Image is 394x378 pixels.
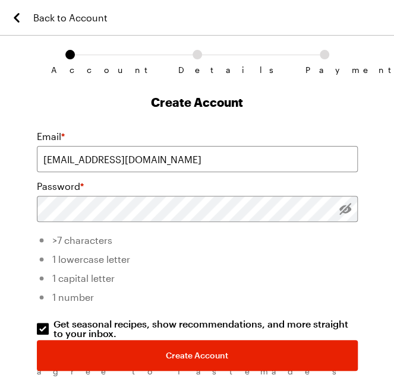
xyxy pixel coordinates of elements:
ol: Subscription checkout form navigation [37,50,358,65]
span: Account [51,65,89,75]
span: 1 lowercase letter [52,253,130,265]
button: Create Account [37,340,358,371]
span: Details [178,65,216,75]
span: Payment [305,65,343,75]
h1: Create Account [37,94,358,110]
span: 1 capital letter [52,272,115,284]
span: Create Account [166,350,228,361]
span: 1 number [52,291,94,303]
label: Password [37,179,84,193]
input: Get seasonal recipes, show recommendations, and more straight to your inbox. [37,323,49,335]
span: Get seasonal recipes, show recommendations, and more straight to your inbox. [53,319,359,338]
span: >7 characters [52,234,112,246]
span: Back to Account [33,11,108,25]
label: Email [37,129,65,144]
